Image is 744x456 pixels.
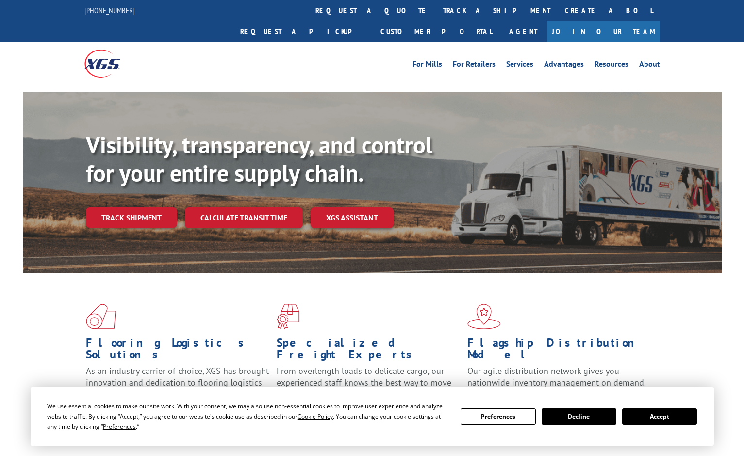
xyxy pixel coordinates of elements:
a: Calculate transit time [185,207,303,228]
a: Advantages [544,60,584,71]
a: Resources [595,60,628,71]
span: As an industry carrier of choice, XGS has brought innovation and dedication to flooring logistics... [86,365,269,400]
a: Request a pickup [233,21,373,42]
h1: Flooring Logistics Solutions [86,337,269,365]
div: Cookie Consent Prompt [31,387,714,446]
a: Join Our Team [547,21,660,42]
span: Our agile distribution network gives you nationwide inventory management on demand. [467,365,646,388]
a: For Retailers [453,60,496,71]
a: XGS ASSISTANT [311,207,394,228]
a: Agent [499,21,547,42]
button: Preferences [461,408,535,425]
button: Decline [542,408,616,425]
a: Customer Portal [373,21,499,42]
a: Track shipment [86,207,177,228]
h1: Specialized Freight Experts [277,337,460,365]
p: From overlength loads to delicate cargo, our experienced staff knows the best way to move your fr... [277,365,460,408]
a: Services [506,60,533,71]
img: xgs-icon-flagship-distribution-model-red [467,304,501,329]
button: Accept [622,408,697,425]
span: Preferences [103,422,136,431]
a: About [639,60,660,71]
span: Cookie Policy [298,412,333,421]
div: We use essential cookies to make our site work. With your consent, we may also use non-essential ... [47,401,449,432]
h1: Flagship Distribution Model [467,337,651,365]
a: For Mills [413,60,442,71]
a: [PHONE_NUMBER] [84,5,135,15]
img: xgs-icon-focused-on-flooring-red [277,304,299,329]
b: Visibility, transparency, and control for your entire supply chain. [86,130,432,188]
img: xgs-icon-total-supply-chain-intelligence-red [86,304,116,329]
